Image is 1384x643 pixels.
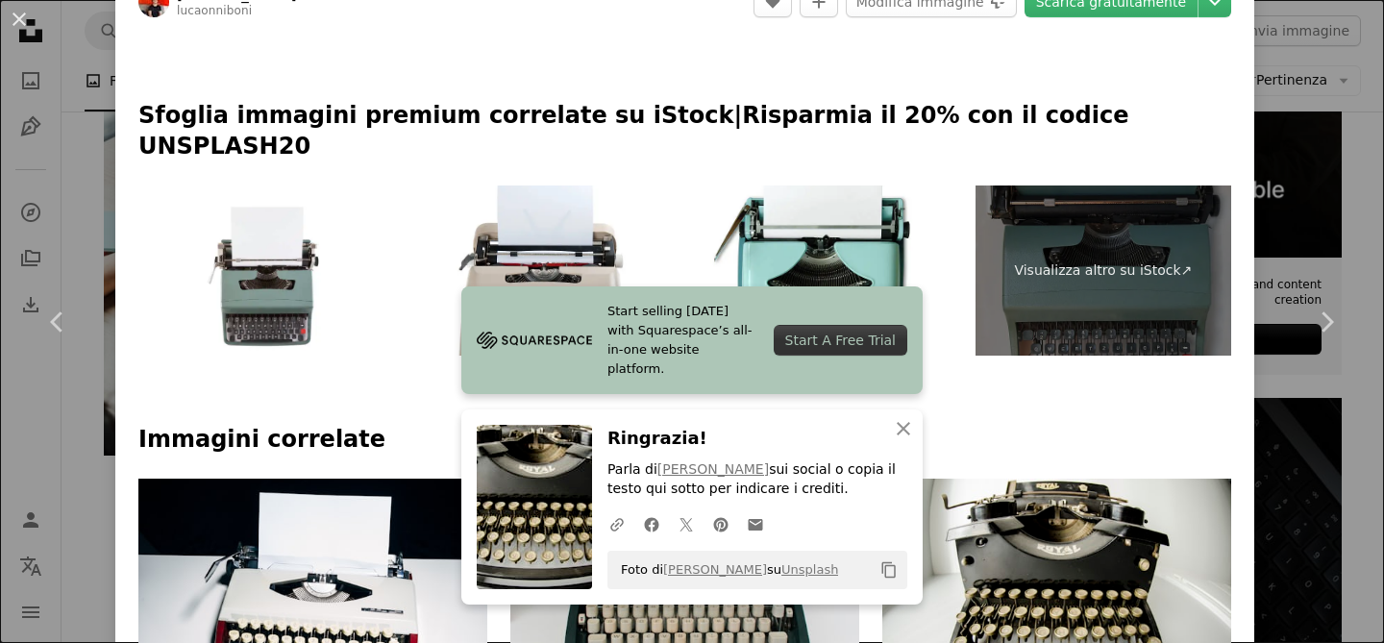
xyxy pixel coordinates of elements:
[477,326,592,355] img: file-1705255347840-230a6ab5bca9image
[697,185,952,357] img: 60 ª portatile macchina da scrivere
[669,505,704,543] a: Condividi su Twitter
[510,587,859,605] a: macchina da scrivere in bianco e nero su tavolo bianco
[774,325,907,356] div: Start A Free Trial
[138,586,487,604] a: macchina da scrivere bianca e nera sul tavolo bianco
[138,101,1231,162] p: Sfoglia immagini premium correlate su iStock | Risparmia il 20% con il codice UNSPLASH20
[417,185,673,357] img: Macchina da scrivere
[882,585,1231,603] a: Un primo piano di una macchina da scrivere vecchio stile
[873,554,905,586] button: Copia negli appunti
[976,185,1231,357] a: Visualizza altro su iStock↗
[607,460,907,499] p: Parla di sui social o copia il testo qui sotto per indicare i crediti.
[663,562,767,577] a: [PERSON_NAME]
[138,185,394,357] img: Intestazione macchina da scrivere vintage con carta isolata su sfondo bianco con percorso di rita...
[607,425,907,453] h3: Ringrazia!
[1269,230,1384,414] a: Avanti
[138,425,1231,456] h4: Immagini correlate
[607,302,758,379] span: Start selling [DATE] with Squarespace’s all-in-one website platform.
[657,461,769,477] a: [PERSON_NAME]
[738,505,773,543] a: Condividi per email
[461,286,923,394] a: Start selling [DATE] with Squarespace’s all-in-one website platform.Start A Free Trial
[634,505,669,543] a: Condividi su Facebook
[704,505,738,543] a: Condividi su Pinterest
[177,4,252,17] a: lucaonniboni
[781,562,838,577] a: Unsplash
[611,555,838,585] span: Foto di su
